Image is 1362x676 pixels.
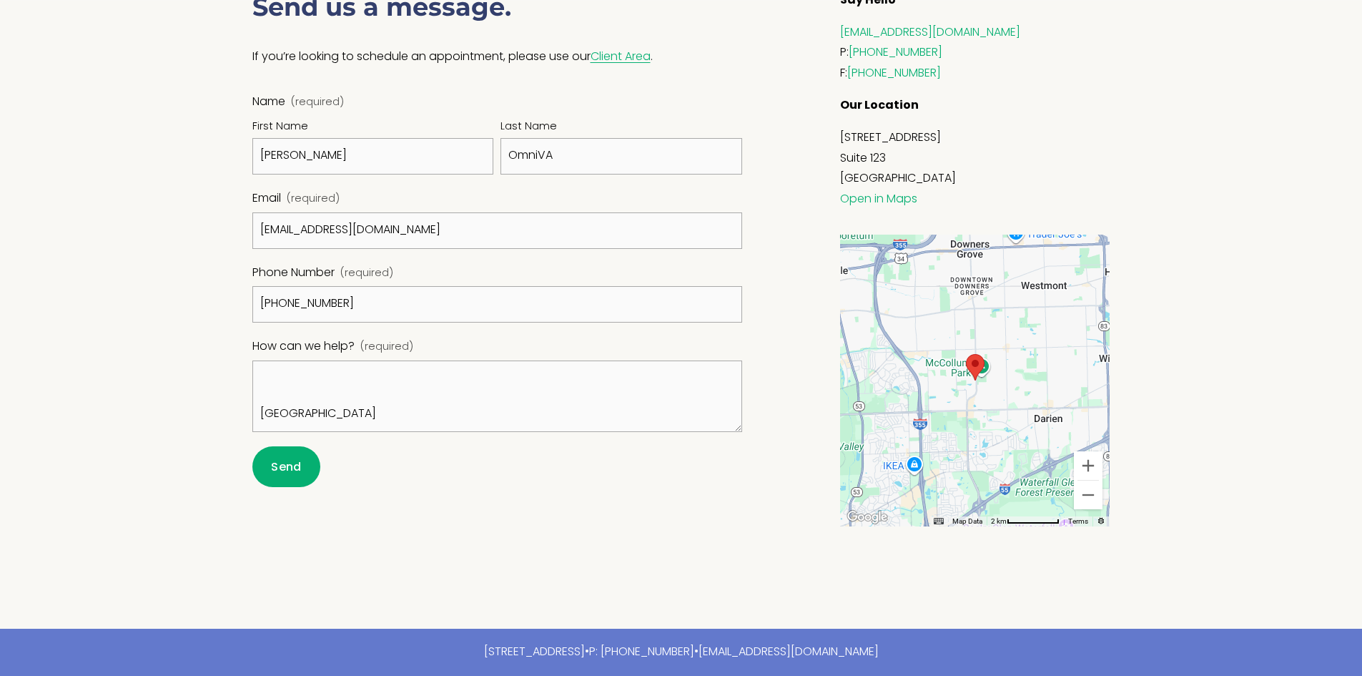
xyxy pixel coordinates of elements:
p: P: F: [840,23,1110,84]
div: Quantum Counseling 6912 Main Street Suite 123 Downers Grove, IL, 60516, United States [966,354,985,381]
span: (required) [340,269,393,279]
button: SendSend [252,446,321,487]
button: Zoom out [1074,481,1102,509]
a: P: [PHONE_NUMBER] [589,642,694,663]
a: [STREET_ADDRESS] [484,642,585,663]
span: Name [252,92,285,113]
p: [STREET_ADDRESS] Suite 123 [GEOGRAPHIC_DATA] [840,128,1110,210]
span: (required) [291,98,344,108]
strong: Our Location [840,96,919,116]
a: Client Area [591,48,651,67]
span: Email [252,189,281,210]
span: Phone Number [252,263,335,284]
button: Zoom in [1074,451,1102,480]
a: Terms [1068,517,1088,525]
a: Open in Maps [840,190,917,209]
p: • • [252,642,1110,663]
img: Google [844,508,891,526]
span: (required) [287,190,340,209]
textarea: Verified by Zero Phishing [252,361,743,432]
div: First Name [252,118,494,138]
a: [EMAIL_ADDRESS][DOMAIN_NAME] [699,642,879,663]
span: Send [271,459,301,475]
button: Map Scale: 2 km per 70 pixels [987,516,1064,526]
div: Last Name [500,118,742,138]
span: 2 km [991,517,1007,525]
a: [PHONE_NUMBER] [847,64,941,83]
button: Map Data [952,516,982,526]
a: [PHONE_NUMBER] [849,44,942,62]
button: Keyboard shortcuts [934,516,944,526]
span: How can we help? [252,337,355,358]
a: Open this area in Google Maps (opens a new window) [844,508,891,526]
p: If you’re looking to schedule an appointment, please use our . [252,47,743,68]
a: Report errors in the road map or imagery to Google [1097,517,1105,525]
span: (required) [360,338,413,357]
a: [EMAIL_ADDRESS][DOMAIN_NAME] [840,24,1020,42]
